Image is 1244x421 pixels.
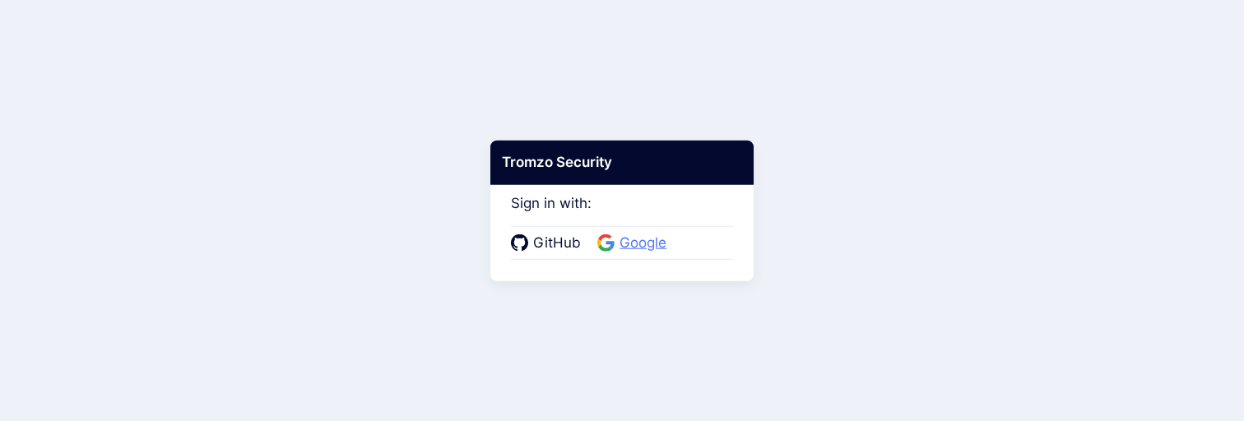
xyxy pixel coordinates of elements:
[511,233,586,254] a: GitHub
[490,141,754,185] div: Tromzo Security
[597,233,671,254] a: Google
[511,173,733,260] div: Sign in with:
[528,233,586,254] span: GitHub
[615,233,671,254] span: Google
